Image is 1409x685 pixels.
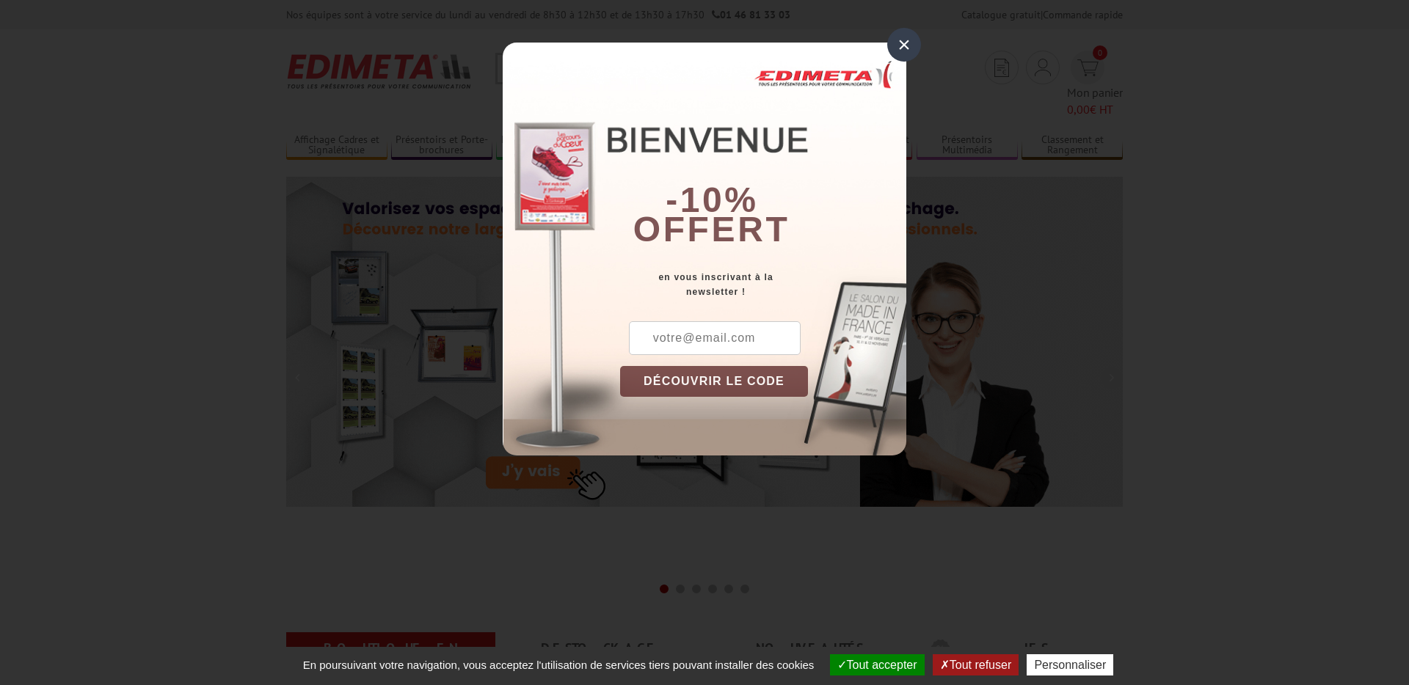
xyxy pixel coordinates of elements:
[620,366,808,397] button: DÉCOUVRIR LE CODE
[830,654,925,675] button: Tout accepter
[296,659,822,671] span: En poursuivant votre navigation, vous acceptez l'utilisation de services tiers pouvant installer ...
[629,321,801,355] input: votre@email.com
[1027,654,1113,675] button: Personnaliser (fenêtre modale)
[620,270,906,299] div: en vous inscrivant à la newsletter !
[933,654,1019,675] button: Tout refuser
[633,210,790,249] font: offert
[666,180,758,219] b: -10%
[887,28,921,62] div: ×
